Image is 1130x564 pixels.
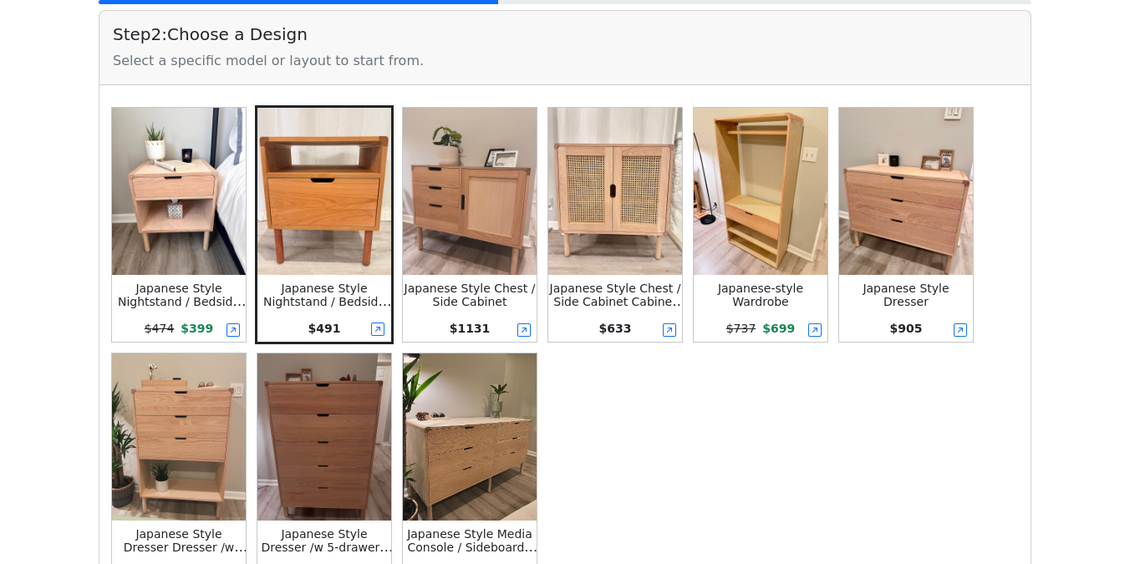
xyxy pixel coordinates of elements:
[546,105,685,344] button: Japanese Style Chest / Side Cabinet Cabinet /w 2-doorJapanese Style Chest / Side Cabinet Cabinet ...
[257,282,391,308] div: Japanese Style Nightstand / Bedside Table Nightstand /w Top Shelf
[403,108,537,275] img: Japanese Style Chest / Side Cabinet
[257,108,391,275] img: Japanese Style Nightstand / Bedside Table Nightstand /w Top Shelf
[718,282,803,308] small: Japanese-style Wardrobe
[726,322,756,335] s: $ 737
[112,353,246,521] img: Japanese Style Dresser Dresser /w Shelf
[112,108,246,275] img: Japanese Style Nightstand / Bedside Table
[400,105,539,344] button: Japanese Style Chest / Side CabinetJapanese Style Chest / Side Cabinet$1131
[694,282,827,308] div: Japanese-style Wardrobe
[403,282,537,308] div: Japanese Style Chest / Side Cabinet
[181,322,213,335] span: $ 399
[839,108,973,275] img: Japanese Style Dresser
[145,322,175,335] s: $ 474
[694,108,827,275] img: Japanese-style Wardrobe
[548,108,682,275] img: Japanese Style Chest / Side Cabinet Cabinet /w 2-door
[403,527,537,554] div: Japanese Style Media Console / Sideboard / Credenza Dresser w/ 6-drawer
[257,353,391,521] img: Japanese Style Dresser /w 5-drawer | Boy Dresser
[113,24,1017,44] h5: Step 2 : Choose a Design
[599,322,632,335] span: $ 633
[112,527,246,554] div: Japanese Style Dresser Dresser /w Shelf
[112,282,246,308] div: Japanese Style Nightstand / Bedside Table
[118,282,247,322] small: Japanese Style Nightstand / Bedside Table
[890,322,923,335] span: $ 905
[837,105,975,344] button: Japanese Style DresserJapanese Style Dresser$905
[450,322,491,335] span: $ 1131
[863,282,949,308] small: Japanese Style Dresser
[257,527,391,554] div: Japanese Style Dresser /w 5-drawer | Boy Dresser
[839,282,973,308] div: Japanese Style Dresser
[109,105,248,344] button: Japanese Style Nightstand / Bedside TableJapanese Style Nightstand / Bedside Table$474$399
[263,282,392,335] small: Japanese Style Nightstand / Bedside Table Nightstand /w Top Shelf
[762,322,795,335] span: $ 699
[403,353,537,521] img: Japanese Style Media Console / Sideboard / Credenza Dresser w/ 6-drawer
[691,105,830,344] button: Japanese-style WardrobeJapanese-style Wardrobe$737$699
[550,282,686,322] small: Japanese Style Chest / Side Cabinet Cabinet /w 2-door
[548,282,682,308] div: Japanese Style Chest / Side Cabinet Cabinet /w 2-door
[308,322,341,335] span: $ 491
[113,51,1017,71] div: Select a specific model or layout to start from.
[405,282,536,308] small: Japanese Style Chest / Side Cabinet
[255,105,394,344] button: Japanese Style Nightstand / Bedside Table Nightstand /w Top ShelfJapanese Style Nightstand / Beds...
